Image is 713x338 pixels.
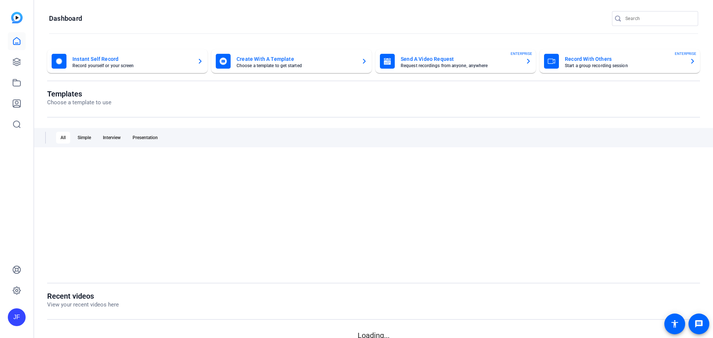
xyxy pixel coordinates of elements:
input: Search [625,14,692,23]
button: Record With OthersStart a group recording sessionENTERPRISE [540,49,700,73]
mat-card-title: Send A Video Request [401,55,520,63]
h1: Dashboard [49,14,82,23]
h1: Templates [47,89,111,98]
p: Choose a template to use [47,98,111,107]
button: Send A Video RequestRequest recordings from anyone, anywhereENTERPRISE [375,49,536,73]
p: View your recent videos here [47,301,119,309]
h1: Recent videos [47,292,119,301]
mat-card-title: Instant Self Record [72,55,191,63]
div: Presentation [128,132,162,144]
div: Interview [98,132,125,144]
img: blue-gradient.svg [11,12,23,23]
button: Create With A TemplateChoose a template to get started [211,49,372,73]
mat-card-subtitle: Request recordings from anyone, anywhere [401,63,520,68]
div: Simple [73,132,95,144]
mat-icon: message [694,319,703,328]
mat-card-subtitle: Record yourself or your screen [72,63,191,68]
mat-icon: accessibility [670,319,679,328]
span: ENTERPRISE [675,51,696,56]
mat-card-title: Create With A Template [237,55,355,63]
button: Instant Self RecordRecord yourself or your screen [47,49,208,73]
mat-card-title: Record With Others [565,55,684,63]
mat-card-subtitle: Start a group recording session [565,63,684,68]
div: JF [8,308,26,326]
span: ENTERPRISE [511,51,532,56]
div: All [56,132,70,144]
mat-card-subtitle: Choose a template to get started [237,63,355,68]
